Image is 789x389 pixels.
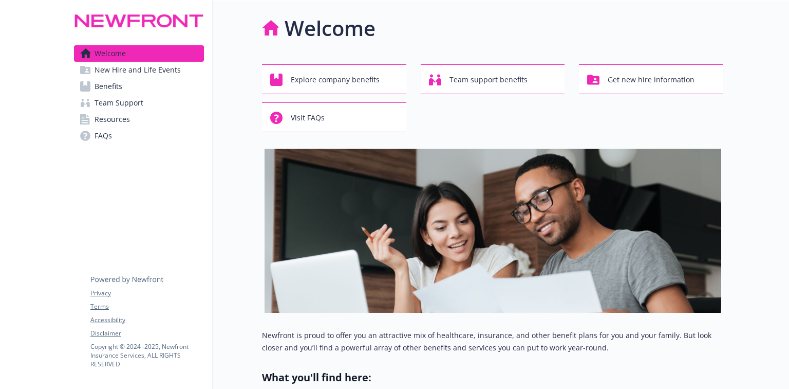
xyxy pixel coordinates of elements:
[291,70,380,90] span: Explore company benefits
[262,64,406,94] button: Explore company benefits
[74,95,204,111] a: Team Support
[74,111,204,128] a: Resources
[74,62,204,78] a: New Hire and Life Events
[90,342,203,368] p: Copyright © 2024 - 2025 , Newfront Insurance Services, ALL RIGHTS RESERVED
[74,78,204,95] a: Benefits
[262,329,723,354] p: Newfront is proud to offer you an attractive mix of healthcare, insurance, and other benefit plan...
[262,102,406,132] button: Visit FAQs
[90,329,203,338] a: Disclaimer
[95,78,122,95] span: Benefits
[608,70,694,90] span: Get new hire information
[285,13,375,44] h1: Welcome
[579,64,723,94] button: Get new hire information
[291,108,325,128] span: Visit FAQs
[262,370,723,385] h2: What you'll find here:
[421,64,565,94] button: Team support benefits
[90,315,203,325] a: Accessibility
[74,128,204,144] a: FAQs
[95,111,130,128] span: Resources
[90,302,203,311] a: Terms
[449,70,528,90] span: Team support benefits
[95,62,181,78] span: New Hire and Life Events
[95,45,126,62] span: Welcome
[95,95,143,111] span: Team Support
[90,289,203,298] a: Privacy
[74,45,204,62] a: Welcome
[265,149,721,313] img: overview page banner
[95,128,112,144] span: FAQs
